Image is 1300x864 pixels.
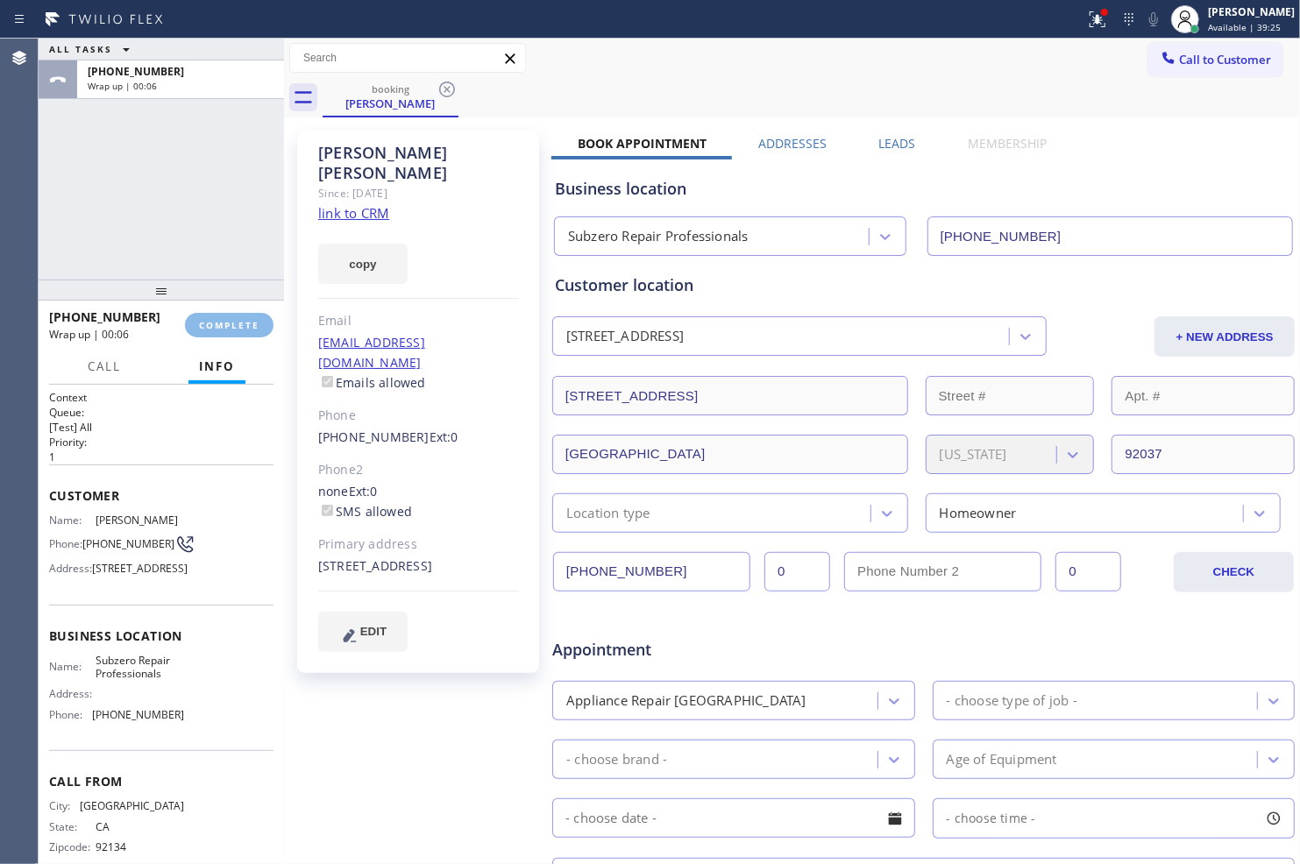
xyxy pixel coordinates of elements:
span: [PHONE_NUMBER] [88,64,184,79]
button: Info [188,350,245,384]
input: Search [290,44,525,72]
div: Age of Equipment [947,749,1057,769]
div: [PERSON_NAME] [1208,4,1295,19]
div: [PERSON_NAME] [PERSON_NAME] [318,143,519,183]
div: Phone2 [318,460,519,480]
span: [GEOGRAPHIC_DATA] [80,799,184,812]
h2: Priority: [49,435,273,450]
a: link to CRM [318,204,389,222]
label: SMS allowed [318,503,412,520]
button: Call [77,350,131,384]
span: State: [49,820,96,833]
span: - choose time - [947,810,1036,826]
input: Emails allowed [322,376,333,387]
span: 92134 [96,840,183,853]
button: COMPLETE [185,313,273,337]
span: CA [96,820,183,833]
div: Location type [566,503,650,523]
span: EDIT [360,625,387,638]
input: SMS allowed [322,505,333,516]
div: Appliance Repair [GEOGRAPHIC_DATA] [566,690,806,711]
div: booking [324,82,457,96]
input: Street # [926,376,1095,415]
button: EDIT [318,612,408,652]
span: Call From [49,773,273,790]
label: Emails allowed [318,374,426,391]
button: copy [318,244,408,284]
div: Business location [555,177,1292,201]
label: Leads [878,135,915,152]
div: Primary address [318,535,519,555]
span: [PHONE_NUMBER] [82,537,174,550]
span: Address: [49,687,96,700]
div: Subzero Repair Professionals [568,227,749,247]
span: Call to Customer [1179,52,1271,67]
div: Customer location [555,273,1292,297]
div: [STREET_ADDRESS] [318,556,519,577]
div: Homeowner [940,503,1017,523]
span: Subzero Repair Professionals [96,654,183,681]
div: [STREET_ADDRESS] [566,327,684,347]
input: Address [552,376,908,415]
span: Address: [49,562,92,575]
div: Phone [318,406,519,426]
span: Call [88,358,121,374]
input: Ext. [764,552,830,591]
div: - choose type of job - [947,690,1077,711]
label: Book Appointment [578,135,707,152]
button: ALL TASKS [39,39,147,60]
span: Appointment [552,638,798,662]
span: City: [49,799,80,812]
div: Since: [DATE] [318,183,519,203]
span: Customer [49,487,273,504]
span: Name: [49,513,96,527]
span: Wrap up | 00:06 [49,327,129,342]
h1: Context [49,390,273,405]
span: COMPLETE [199,319,259,331]
button: Mute [1141,7,1166,32]
span: [PHONE_NUMBER] [92,708,184,721]
input: Phone Number [927,216,1294,256]
span: Zipcode: [49,840,96,853]
span: [STREET_ADDRESS] [92,562,188,575]
input: ZIP [1112,435,1295,474]
input: Apt. # [1112,376,1295,415]
label: Membership [968,135,1047,152]
p: [Test] All [49,420,273,435]
span: Phone: [49,537,82,550]
span: Ext: 0 [430,428,458,445]
div: none [318,482,519,522]
input: Phone Number 2 [844,552,1041,591]
span: Available | 39:25 [1208,21,1281,33]
button: CHECK [1174,552,1295,592]
label: Addresses [758,135,827,152]
span: Business location [49,627,273,644]
a: [EMAIL_ADDRESS][DOMAIN_NAME] [318,334,425,371]
span: ALL TASKS [49,43,112,55]
input: Ext. 2 [1055,552,1121,591]
span: Wrap up | 00:06 [88,80,157,92]
h2: Queue: [49,405,273,420]
div: Janet Heydt [324,78,457,116]
span: Ext: 0 [349,483,378,499]
input: Phone Number [553,552,750,591]
button: Call to Customer [1148,43,1282,76]
button: + NEW ADDRESS [1154,316,1295,357]
span: Info [199,358,235,374]
div: - choose brand - [566,749,667,769]
a: [PHONE_NUMBER] [318,428,430,445]
span: Phone: [49,708,92,721]
p: 1 [49,450,273,464]
span: Name: [49,660,96,673]
div: [PERSON_NAME] [324,96,457,111]
span: [PHONE_NUMBER] [49,308,160,325]
input: - choose date - [552,798,915,838]
input: City [552,435,908,474]
span: [PERSON_NAME] [96,513,183,527]
div: Email [318,311,519,331]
